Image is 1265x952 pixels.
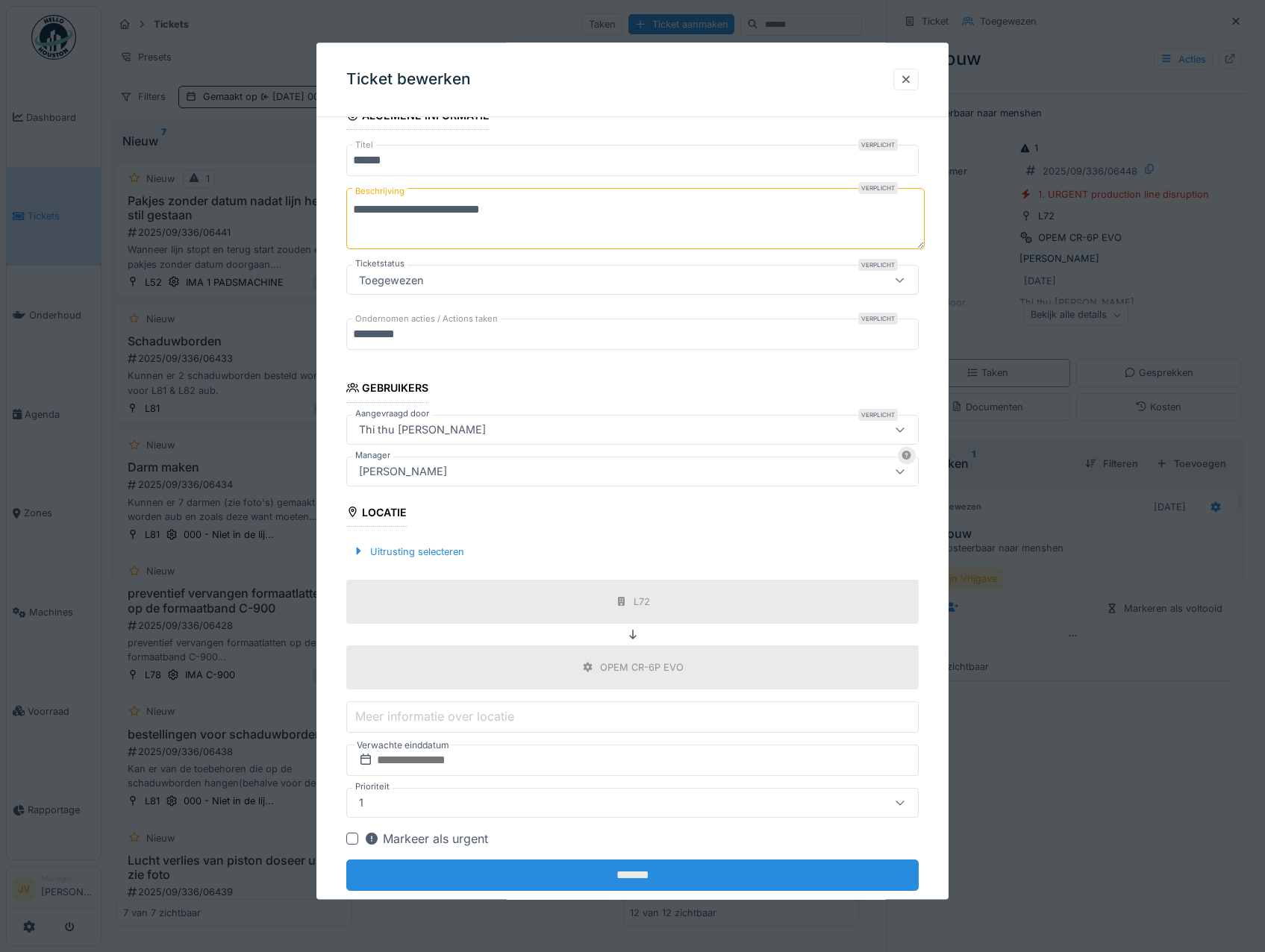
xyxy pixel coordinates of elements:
[858,183,898,195] div: Verplicht
[353,422,492,438] div: Thi thu [PERSON_NAME]
[353,272,430,289] div: Toegewezen
[352,449,393,462] label: Manager
[364,830,488,848] div: Markeer als urgent
[352,407,432,420] label: Aangevraagd door
[858,140,898,151] div: Verplicht
[352,183,407,201] label: Beschrijving
[346,70,471,89] h3: Ticket bewerken
[858,409,898,421] div: Verplicht
[353,795,369,811] div: 1
[352,708,517,726] label: Meer informatie over locatie
[346,378,429,403] div: Gebruikers
[858,260,898,272] div: Verplicht
[600,660,684,674] div: OPEM CR-6P EVO
[352,258,407,271] label: Ticketstatus
[352,140,376,152] label: Titel
[346,501,407,527] div: Locatie
[352,780,393,793] label: Prioriteit
[352,313,501,326] label: Ondernomen acties / Actions taken
[858,313,898,325] div: Verplicht
[634,595,650,609] div: L72
[355,737,451,754] label: Verwachte einddatum
[346,542,470,562] div: Uitrusting selecteren
[353,463,453,480] div: [PERSON_NAME]
[346,105,490,131] div: Algemene informatie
